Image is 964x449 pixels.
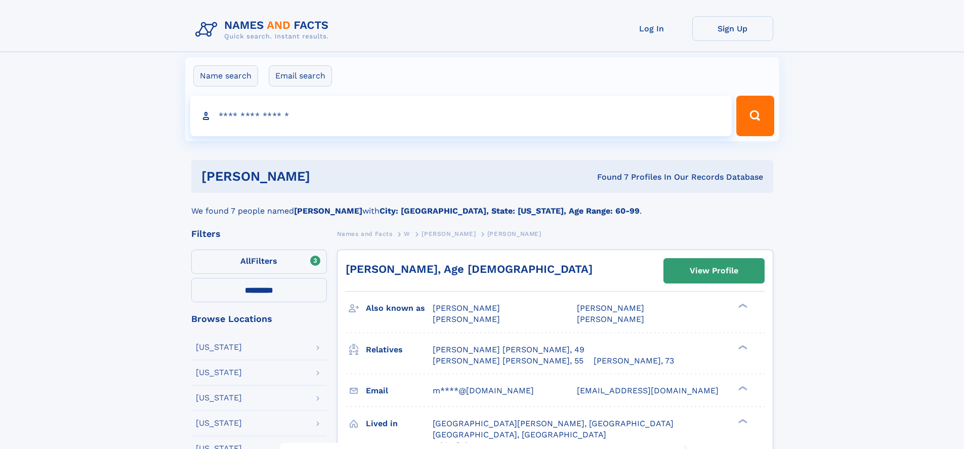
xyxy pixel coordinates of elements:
h3: Relatives [366,341,433,358]
div: [US_STATE] [196,343,242,351]
span: [PERSON_NAME] [577,314,644,324]
button: Search Button [736,96,774,136]
a: W [404,227,410,240]
h3: Email [366,382,433,399]
span: [PERSON_NAME] [422,230,476,237]
a: [PERSON_NAME] [PERSON_NAME], 49 [433,344,584,355]
div: Filters [191,229,327,238]
h3: Lived in [366,415,433,432]
div: ❯ [736,418,748,424]
span: [PERSON_NAME] [433,303,500,313]
img: Logo Names and Facts [191,16,337,44]
a: Log In [611,16,692,41]
div: Found 7 Profiles In Our Records Database [453,172,763,183]
div: Browse Locations [191,314,327,323]
div: We found 7 people named with . [191,193,773,217]
a: Sign Up [692,16,773,41]
a: Names and Facts [337,227,393,240]
div: ❯ [736,344,748,350]
input: search input [190,96,732,136]
label: Name search [193,65,258,87]
span: [GEOGRAPHIC_DATA], [GEOGRAPHIC_DATA] [433,430,606,439]
h1: [PERSON_NAME] [201,170,454,183]
div: View Profile [690,259,738,282]
span: [GEOGRAPHIC_DATA][PERSON_NAME], [GEOGRAPHIC_DATA] [433,419,674,428]
a: View Profile [664,259,764,283]
b: [PERSON_NAME] [294,206,362,216]
h3: Also known as [366,300,433,317]
label: Email search [269,65,332,87]
div: [US_STATE] [196,369,242,377]
span: [PERSON_NAME] [487,230,541,237]
span: [EMAIL_ADDRESS][DOMAIN_NAME] [577,386,719,395]
div: ❯ [736,385,748,391]
b: City: [GEOGRAPHIC_DATA], State: [US_STATE], Age Range: 60-99 [380,206,640,216]
span: [PERSON_NAME] [577,303,644,313]
span: All [240,256,251,266]
a: [PERSON_NAME], 73 [594,355,674,366]
div: [US_STATE] [196,394,242,402]
label: Filters [191,250,327,274]
a: [PERSON_NAME], Age [DEMOGRAPHIC_DATA] [346,263,593,275]
div: ❯ [736,303,748,309]
a: [PERSON_NAME] [422,227,476,240]
a: [PERSON_NAME] [PERSON_NAME], 55 [433,355,583,366]
span: W [404,230,410,237]
span: [PERSON_NAME] [433,314,500,324]
div: [US_STATE] [196,419,242,427]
